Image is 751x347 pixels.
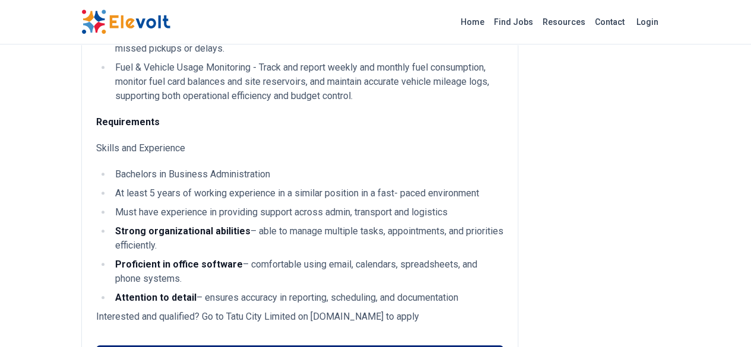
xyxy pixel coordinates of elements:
[96,310,503,324] p: Interested and qualified? Go to Tatu City Limited on [DOMAIN_NAME] to apply
[115,259,243,270] strong: Proficient in office software
[112,257,503,286] li: – comfortable using email, calendars, spreadsheets, and phone systems.
[590,12,629,31] a: Contact
[81,9,170,34] img: Elevolt
[538,12,590,31] a: Resources
[112,167,503,182] li: Bachelors in Business Administration
[692,290,751,347] iframe: Chat Widget
[115,225,251,237] strong: Strong organizational abilities
[115,292,197,303] strong: Attention to detail
[629,10,666,34] a: Login
[489,12,538,31] a: Find Jobs
[112,61,503,103] li: Fuel & Vehicle Usage Monitoring - Track and report weekly and monthly fuel consumption, monitor f...
[112,224,503,253] li: – able to manage multiple tasks, appointments, and priorities efficiently.
[96,141,503,155] p: Skills and Experience
[112,186,503,200] li: At least 5 years of working experience in a similar position in a fast- paced environment
[96,116,160,128] strong: Requirements
[456,12,489,31] a: Home
[112,205,503,219] li: Must have experience in providing support across admin, transport and logistics
[112,291,503,305] li: – ensures accuracy in reporting, scheduling, and documentation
